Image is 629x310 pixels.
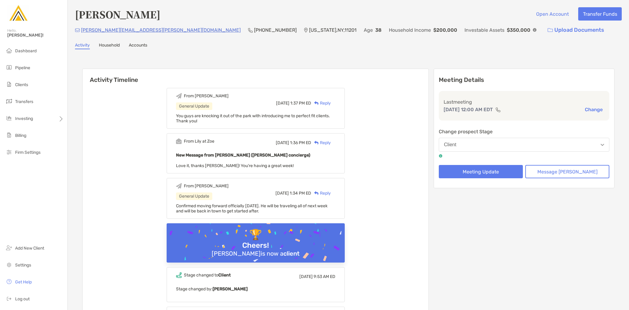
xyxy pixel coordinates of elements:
img: Info Icon [533,28,536,32]
p: 38 [375,26,382,34]
img: investing icon [5,115,13,122]
button: Client [439,138,609,152]
span: You guys are knocking it out of the park with introducing me to perfect fit clients. Thank you! [176,113,330,124]
p: [PHONE_NUMBER] [254,26,297,34]
button: Transfer Funds [578,7,622,21]
span: Get Help [15,279,32,285]
img: Open dropdown arrow [601,144,604,146]
p: Age [364,26,373,34]
div: 🏆 [247,229,264,241]
img: Reply icon [314,191,319,195]
img: tooltip [439,154,442,158]
span: Settings [15,263,31,268]
img: add_new_client icon [5,244,13,251]
a: Upload Documents [544,24,608,37]
span: Add New Client [15,246,44,251]
button: Message [PERSON_NAME] [525,165,609,178]
span: [DATE] [299,274,313,279]
span: [DATE] [275,191,289,196]
img: transfers icon [5,98,13,105]
img: dashboard icon [5,47,13,54]
span: Investing [15,116,33,121]
span: [PERSON_NAME]! [7,33,64,38]
img: Location Icon [304,28,308,33]
b: Client [218,273,231,278]
p: [US_STATE] , NY , 11201 [309,26,357,34]
b: New Message from [PERSON_NAME] ([PERSON_NAME] concierge) [176,153,310,158]
a: Accounts [129,43,147,49]
img: button icon [548,28,553,32]
span: [DATE] [276,101,289,106]
div: Reply [311,190,331,196]
p: Meeting Details [439,76,609,84]
img: Phone Icon [248,28,253,33]
img: pipeline icon [5,64,13,71]
span: Confirmed moving forward officially [DATE]. He will be traveling all of next week and will be bac... [176,203,328,214]
img: Event icon [176,183,182,189]
div: Cheers! [240,241,271,250]
img: Zoe Logo [7,2,29,24]
span: Firm Settings [15,150,41,155]
span: 1:36 PM ED [290,140,311,145]
img: communication type [495,107,501,112]
img: Event icon [176,138,182,144]
p: $200,000 [433,26,457,34]
p: $350,000 [507,26,530,34]
span: 1:34 PM ED [290,191,311,196]
span: Pipeline [15,65,30,70]
div: [PERSON_NAME] is now a [209,250,302,257]
p: Stage changed by: [176,285,335,293]
p: [PERSON_NAME][EMAIL_ADDRESS][PERSON_NAME][DOMAIN_NAME] [81,26,241,34]
p: Household Income [389,26,431,34]
img: Event icon [176,93,182,99]
span: Billing [15,133,26,138]
div: Client [444,142,456,147]
img: Email Icon [75,28,80,32]
a: Household [99,43,120,49]
div: From Lily at Zoe [184,139,214,144]
img: logout icon [5,295,13,302]
div: Stage changed to [184,273,231,278]
div: Reply [311,100,331,106]
span: Transfers [15,99,33,104]
div: General Update [176,102,212,110]
span: 1:37 PM ED [290,101,311,106]
button: Meeting Update [439,165,523,178]
img: Event icon [176,272,182,278]
img: billing icon [5,131,13,139]
h4: [PERSON_NAME] [75,7,160,21]
img: firm-settings icon [5,148,13,156]
h6: Activity Timeline [83,69,429,83]
span: 9:53 AM ED [314,274,335,279]
span: [DATE] [276,140,289,145]
a: Activity [75,43,90,49]
button: Change [583,106,605,113]
img: settings icon [5,261,13,268]
img: Confetti [167,223,345,276]
img: clients icon [5,81,13,88]
img: Reply icon [314,101,319,105]
div: General Update [176,192,212,200]
b: client [283,250,300,257]
img: Reply icon [314,141,319,145]
span: Love it, thanks [PERSON_NAME]! You're having a great week! [176,163,294,168]
b: [PERSON_NAME] [213,286,248,292]
span: Log out [15,296,30,302]
button: Open Account [531,7,573,21]
div: From [PERSON_NAME] [184,183,229,189]
p: Change prospect Stage [439,128,609,135]
div: From [PERSON_NAME] [184,93,229,98]
p: Investable Assets [464,26,504,34]
p: Last meeting [444,98,605,106]
span: Dashboard [15,48,37,53]
img: get-help icon [5,278,13,285]
p: [DATE] 12:00 AM EDT [444,106,493,113]
div: Reply [311,140,331,146]
span: Clients [15,82,28,87]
